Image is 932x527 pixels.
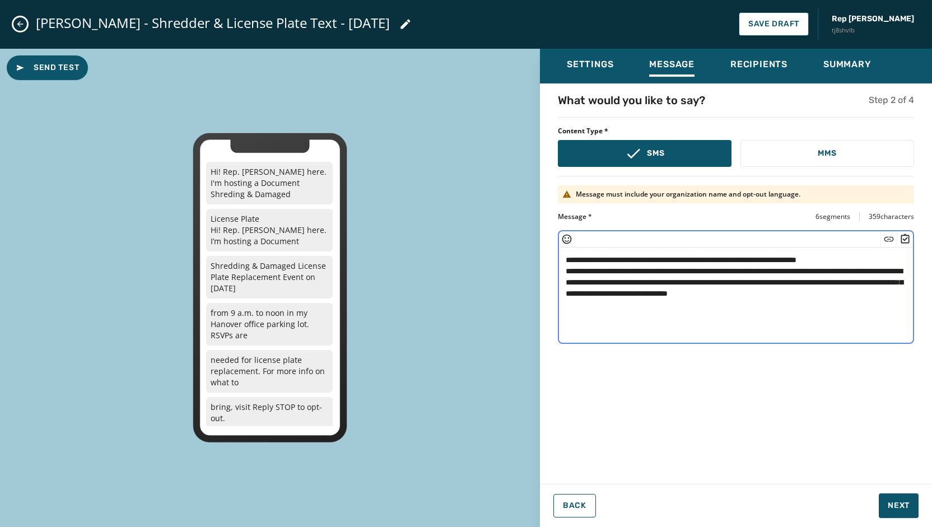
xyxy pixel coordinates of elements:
span: Settings [567,59,613,70]
button: Next [879,493,919,518]
h5: Step 2 of 4 [869,94,914,107]
span: [PERSON_NAME] - Shredder & License Plate Text - [DATE] [36,14,390,32]
label: Message * [558,212,592,221]
button: Settings [558,53,622,79]
p: MMS [818,148,836,159]
p: Shredding & Damaged License Plate Replacement Event on [DATE] [206,256,333,299]
span: Save Draft [748,20,799,29]
span: Next [888,500,910,511]
button: Insert Survey [900,234,911,245]
h4: What would you like to say? [558,92,705,108]
span: tj8shvlb [832,26,914,35]
button: Recipients [721,53,796,79]
p: Hi! Rep. [PERSON_NAME] here. I'm hosting a Document Shreding & Damaged [206,162,333,204]
p: bring, visit Reply STOP to opt-out. [206,397,333,428]
span: 6 segments [815,212,850,221]
button: MMS [740,140,914,167]
button: SMS [558,140,731,167]
p: needed for license plate replacement. For more info on what to [206,350,333,393]
span: Content Type * [558,127,914,136]
p: Message must include your organization name and opt-out language. [576,190,800,199]
span: Message [649,59,695,70]
span: Summary [823,59,872,70]
button: Insert Short Link [883,234,894,245]
button: Message [640,53,703,79]
p: SMS [647,148,664,159]
button: Summary [814,53,880,79]
button: Save Draft [739,12,809,36]
span: Back [563,501,586,510]
span: Recipients [730,59,787,70]
button: Insert Emoji [561,234,572,245]
span: 359 characters [869,212,914,221]
span: Rep [PERSON_NAME] [832,13,914,25]
p: from 9 a.m. to noon in my Hanover office parking lot. RSVPs are [206,303,333,346]
p: License Plate Hi! Rep. [PERSON_NAME] here. I’m hosting a Document [206,209,333,251]
button: Back [553,494,596,517]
